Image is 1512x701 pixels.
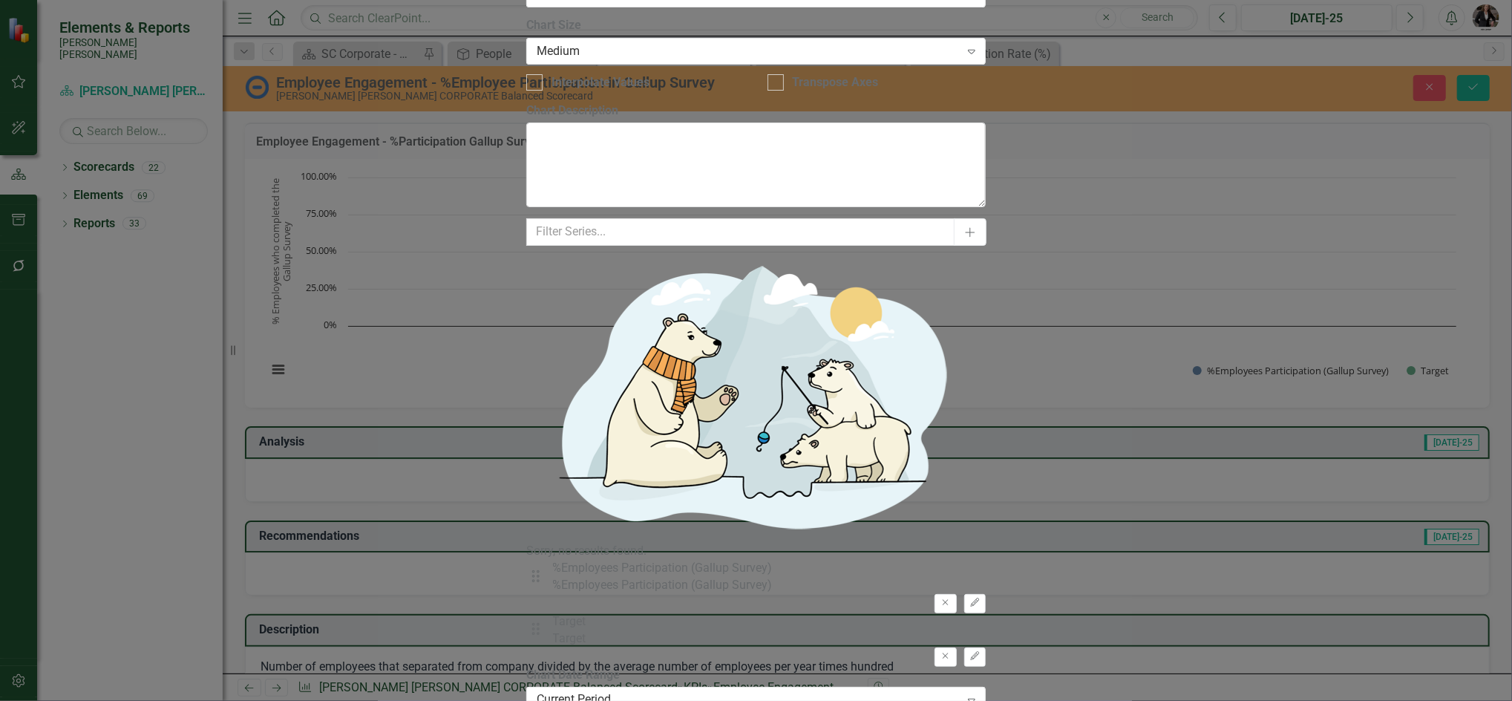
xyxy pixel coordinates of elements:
[793,74,879,91] div: Transpose Axes
[552,74,649,91] div: Interpolate Values
[537,42,960,59] div: Medium
[526,102,986,120] label: Chart Description
[553,613,586,630] div: Target
[526,543,986,560] div: Sorry, no results found.
[553,577,773,594] div: %Employees Participation (Gallup Survey)
[526,246,972,543] img: No results found
[526,667,986,684] label: Chart Date Range
[526,17,986,34] label: Chart Size
[526,218,955,246] input: Filter Series...
[553,560,773,577] div: %Employees Participation (Gallup Survey)
[553,630,586,648] div: Target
